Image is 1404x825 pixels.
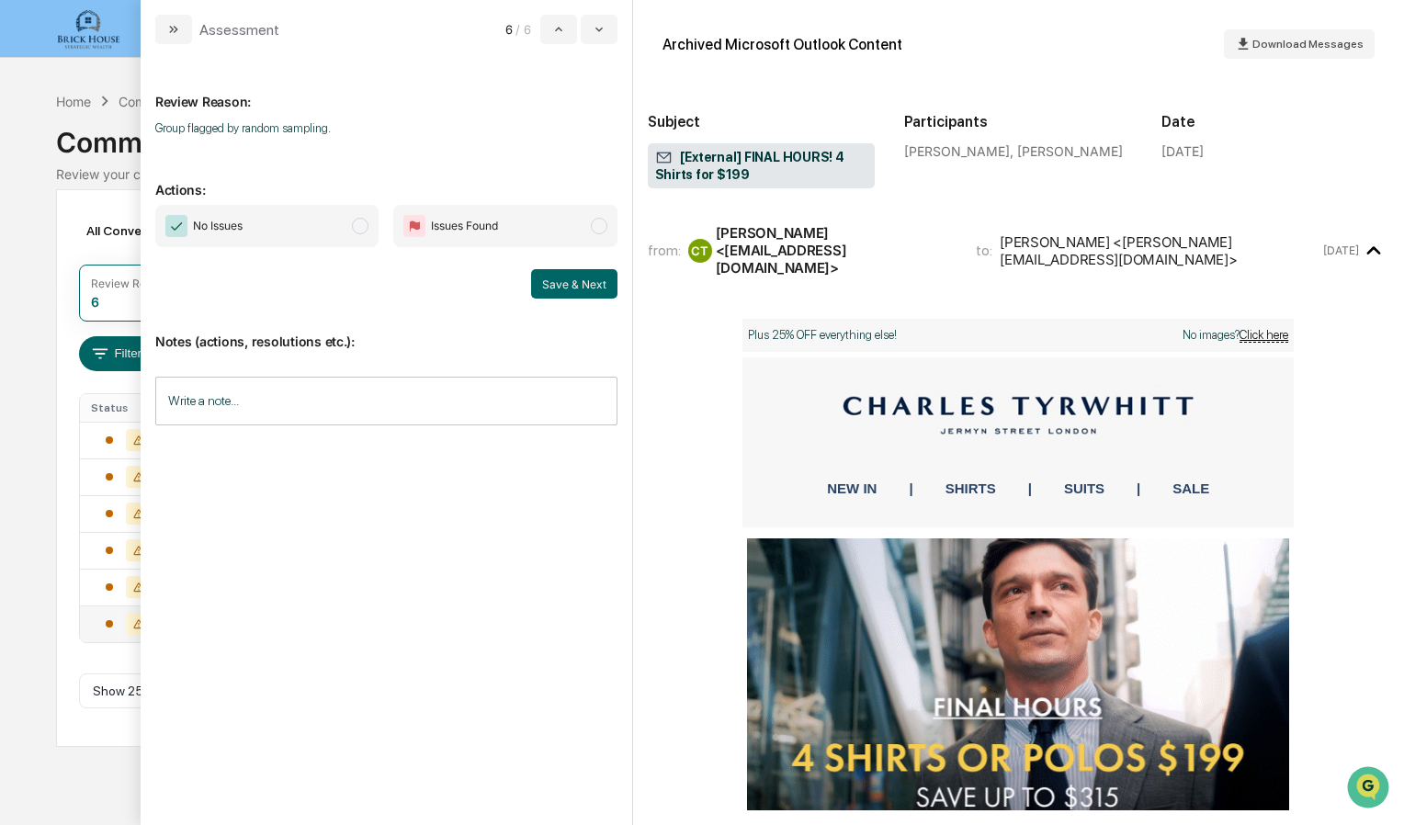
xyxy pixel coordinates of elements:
span: Issues Found [431,217,498,235]
span: to: [976,242,992,259]
button: See all [285,199,334,221]
button: Filters [79,336,159,371]
time: Monday, September 1, 2025 at 7:48:03 PM [1323,243,1359,257]
div: Assessment [199,21,279,39]
p: How can we help? [18,38,334,67]
span: | [909,480,912,496]
div: 🔎 [18,362,33,377]
div: Communications Archive [56,111,1348,159]
button: Download Messages [1224,29,1375,59]
div: [PERSON_NAME] <[PERSON_NAME][EMAIL_ADDRESS][DOMAIN_NAME]> [1000,233,1319,268]
div: All Conversations [79,216,218,245]
span: Preclearance [37,325,119,344]
img: logo [44,7,132,50]
div: Review Required [91,277,179,290]
div: CT [688,239,712,263]
span: [External] FINAL HOURS! 4 Shirts for $199 [655,149,868,184]
iframe: Open customer support [1345,764,1395,814]
p: Plus 25% OFF everything else! [748,328,1013,343]
span: | [1137,480,1140,496]
p: No images? [1023,328,1288,343]
span: 6 [505,22,513,37]
h2: Subject [648,113,876,130]
p: Group flagged by random sampling. [155,121,617,135]
div: [DATE] [1161,143,1204,159]
a: NEW IN [795,480,909,501]
img: 8933085812038_c878075ebb4cc5468115_72.jpg [39,140,72,173]
div: Review your communication records across channels [56,166,1348,182]
span: • [153,249,159,264]
span: No Issues [193,217,243,235]
img: 1746055101610-c473b297-6a78-478c-a979-82029cc54cd1 [18,140,51,173]
span: [PERSON_NAME] [57,249,149,264]
span: | [1028,480,1032,496]
img: Robert Macaulay [18,232,48,261]
a: Powered byPylon [130,404,222,419]
div: 🖐️ [18,327,33,342]
a: 🖐️Preclearance [11,318,126,351]
a: Click here [1240,328,1288,342]
span: Pylon [183,405,222,419]
div: Home [56,94,91,109]
img: CHARLES TYRWHITT [748,371,1288,459]
p: Review Reason: [155,72,617,109]
span: from: [648,242,681,259]
th: Status [80,394,178,422]
div: 6 [91,294,99,310]
a: SUITS [1032,480,1137,501]
a: SALE [1140,480,1241,501]
div: 🗄️ [133,327,148,342]
div: Start new chat [83,140,301,158]
img: Checkmark [165,215,187,237]
p: Actions: [155,160,617,198]
span: Download Messages [1252,38,1364,51]
a: 🔎Data Lookup [11,353,123,386]
button: Save & Next [531,269,617,299]
img: Flag [403,215,425,237]
span: Data Lookup [37,360,116,379]
a: SHIRTS [913,480,1028,501]
a: 🗄️Attestations [126,318,235,351]
div: Past conversations [18,203,123,218]
span: / 6 [515,22,536,37]
button: Start new chat [312,145,334,167]
h2: Date [1161,113,1389,130]
p: Notes (actions, resolutions etc.): [155,311,617,349]
h2: Participants [904,113,1132,130]
span: Attestations [152,325,228,344]
div: Archived Microsoft Outlook Content [662,36,902,53]
span: [DATE] [163,249,200,264]
div: Communications Archive [119,94,267,109]
div: We're available if you need us! [83,158,253,173]
div: [PERSON_NAME] <[EMAIL_ADDRESS][DOMAIN_NAME]> [716,224,955,277]
div: [PERSON_NAME], [PERSON_NAME] [904,143,1132,159]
